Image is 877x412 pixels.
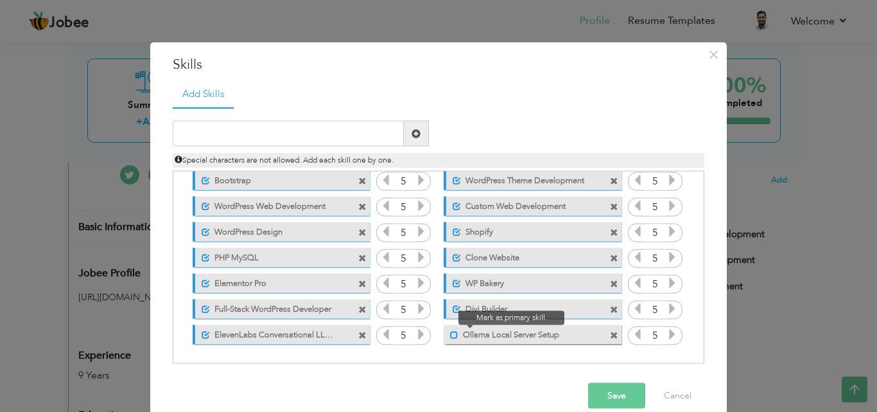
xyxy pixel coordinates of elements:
[210,247,338,264] label: PHP MySQL
[703,44,724,64] button: Close
[458,311,564,325] span: Mark as primary skill.
[210,299,338,315] label: Full-Stack WordPress Developer
[210,325,338,341] label: ElevenLabs Conversational LLM Integration
[458,325,588,341] label: Ollama Local Server Setup
[210,222,338,238] label: WordPress Design
[708,42,719,66] span: ×
[210,170,338,186] label: Bootstrap
[173,80,234,109] a: Add Skills
[461,247,589,264] label: Clone Website
[173,55,704,74] h3: Skills
[175,155,394,165] span: Special characters are not allowed. Add each skill one by one.
[588,383,645,409] button: Save
[461,196,589,212] label: Custom Web Development
[461,222,589,238] label: Shopify
[651,383,704,409] button: Cancel
[210,196,338,212] label: WordPress Web Development
[210,273,338,289] label: Elementor Pro
[461,170,589,186] label: WordPress Theme Development
[461,299,589,315] label: Divi Builder
[461,273,589,289] label: WP Bakery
